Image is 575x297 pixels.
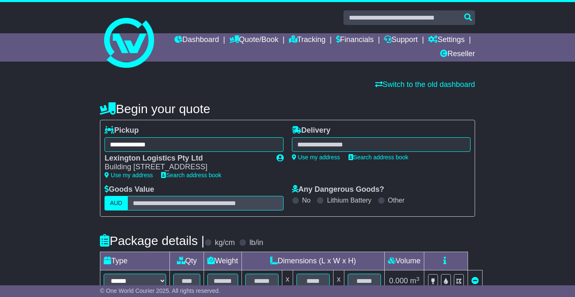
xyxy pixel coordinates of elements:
[416,276,420,282] sup: 3
[282,270,293,292] td: x
[100,252,170,270] td: Type
[105,163,268,172] div: Building [STREET_ADDRESS]
[302,196,311,204] label: No
[471,277,479,285] a: Remove this item
[174,33,219,47] a: Dashboard
[105,126,139,135] label: Pickup
[389,277,408,285] span: 0.000
[241,252,384,270] td: Dimensions (L x W x H)
[229,33,279,47] a: Quote/Book
[170,252,204,270] td: Qty
[289,33,326,47] a: Tracking
[348,154,408,161] a: Search address book
[333,270,344,292] td: x
[292,185,384,194] label: Any Dangerous Goods?
[388,196,405,204] label: Other
[440,47,475,62] a: Reseller
[410,277,420,285] span: m
[100,287,220,294] span: © One World Courier 2025. All rights reserved.
[327,196,371,204] label: Lithium Battery
[384,33,418,47] a: Support
[384,252,424,270] td: Volume
[204,252,242,270] td: Weight
[375,80,475,89] a: Switch to the old dashboard
[105,154,268,163] div: Lexington Logistics Pty Ltd
[336,33,374,47] a: Financials
[100,102,475,116] h4: Begin your quote
[249,238,263,247] label: lb/in
[292,126,331,135] label: Delivery
[292,154,340,161] a: Use my address
[215,238,235,247] label: kg/cm
[100,234,204,247] h4: Package details |
[161,172,221,178] a: Search address book
[105,185,154,194] label: Goods Value
[428,33,465,47] a: Settings
[105,172,153,178] a: Use my address
[105,196,128,210] label: AUD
